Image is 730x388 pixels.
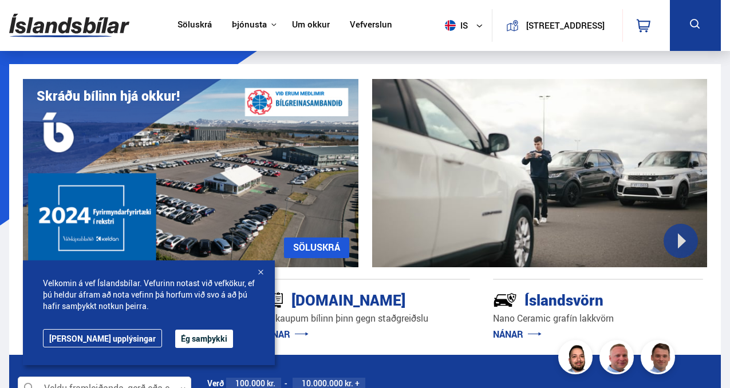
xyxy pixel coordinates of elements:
a: NÁNAR [260,328,309,341]
img: eKx6w-_Home_640_.png [23,79,358,267]
img: svg+xml;base64,PHN2ZyB4bWxucz0iaHR0cDovL3d3dy53My5vcmcvMjAwMC9zdmciIHdpZHRoPSI1MTIiIGhlaWdodD0iNT... [445,20,456,31]
a: Um okkur [292,19,330,31]
p: Við kaupum bílinn þinn gegn staðgreiðslu [260,312,470,325]
p: Nano Ceramic grafín lakkvörn [493,312,703,325]
a: Söluskrá [177,19,212,31]
div: Verð [207,379,224,388]
img: FbJEzSuNWCJXmdc-.webp [642,342,677,376]
a: Vefverslun [350,19,392,31]
img: -Svtn6bYgwAsiwNX.svg [493,288,517,312]
a: SÖLUSKRÁ [284,237,349,258]
button: [STREET_ADDRESS] [523,21,607,30]
span: kr. [267,379,275,388]
a: [PERSON_NAME] upplýsingar [43,329,162,347]
img: nhp88E3Fdnt1Opn2.png [560,342,594,376]
button: Þjónusta [232,19,267,30]
span: + [355,379,360,388]
img: siFngHWaQ9KaOqBr.png [601,342,636,376]
button: is [440,9,492,42]
img: G0Ugv5HjCgRt.svg [9,7,129,44]
h1: Skráðu bílinn hjá okkur! [37,88,180,104]
div: [DOMAIN_NAME] [260,289,429,309]
button: Ég samþykki [175,330,233,348]
a: NÁNAR [493,328,542,341]
span: is [440,20,469,31]
div: Íslandsvörn [493,289,662,309]
span: Velkomin á vef Íslandsbílar. Vefurinn notast við vefkökur, ef þú heldur áfram að nota vefinn þá h... [43,278,255,312]
a: [STREET_ADDRESS] [499,9,615,42]
span: kr. [345,379,353,388]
